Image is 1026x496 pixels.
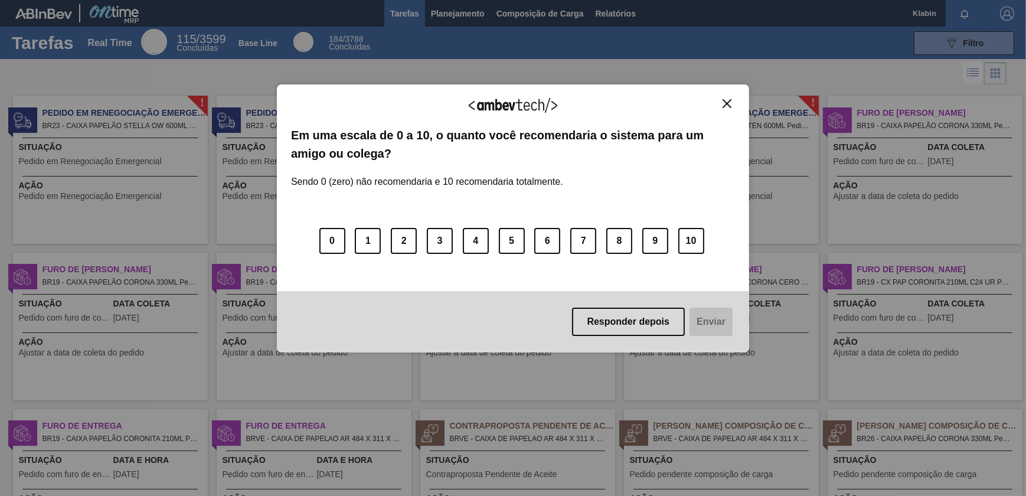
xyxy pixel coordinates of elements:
button: 9 [642,228,668,254]
button: 3 [427,228,453,254]
button: 5 [499,228,525,254]
button: 8 [606,228,632,254]
img: Close [723,99,731,108]
label: Sendo 0 (zero) não recomendaria e 10 recomendaria totalmente. [291,162,563,187]
button: Responder depois [572,308,685,336]
label: Em uma escala de 0 a 10, o quanto você recomendaria o sistema para um amigo ou colega? [291,126,735,162]
button: 2 [391,228,417,254]
button: 4 [463,228,489,254]
button: 6 [534,228,560,254]
img: Logo Ambevtech [469,98,557,113]
button: 1 [355,228,381,254]
button: 0 [319,228,345,254]
button: 7 [570,228,596,254]
button: 10 [678,228,704,254]
button: Close [719,99,735,109]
